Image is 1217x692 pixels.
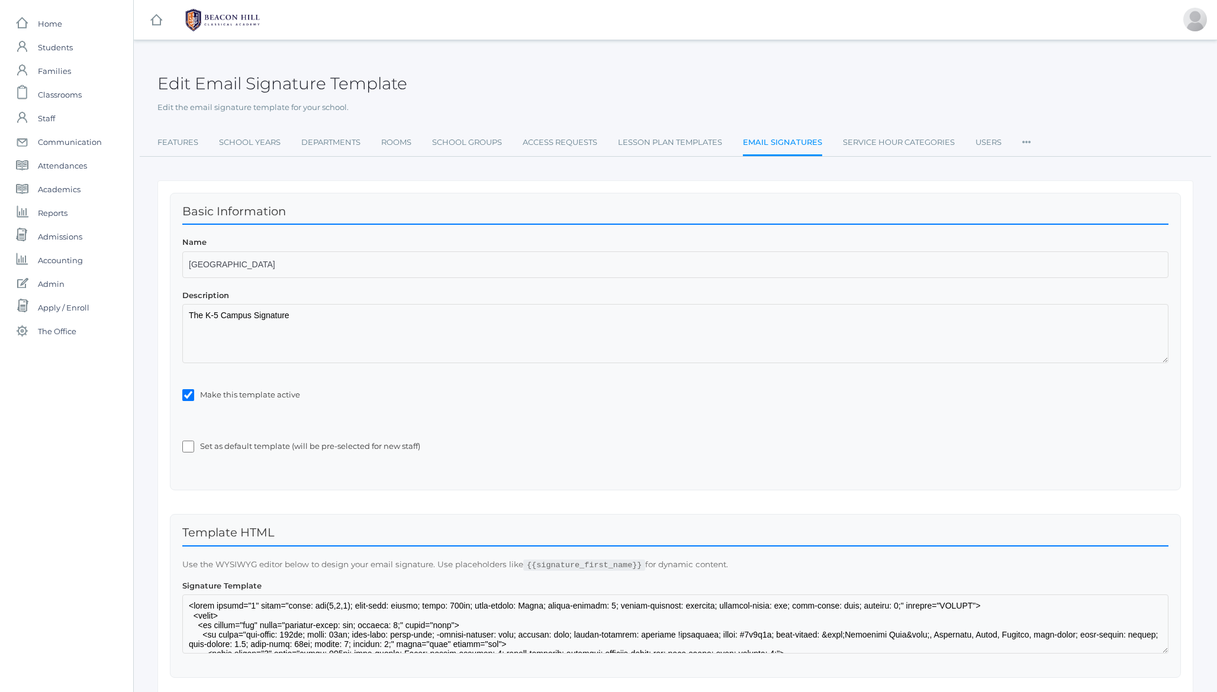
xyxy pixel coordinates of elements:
span: Communication [38,130,102,154]
span: Admissions [38,225,82,248]
span: Academics [38,177,81,201]
p: Edit the email signature template for your school. [157,102,1193,114]
code: {{signature_first_name}} [523,560,645,571]
a: Email Signatures [743,131,822,156]
a: Users [975,131,1002,154]
p: Use the WYSIWYG editor below to design your email signature. Use placeholders like for dynamic co... [182,558,1168,571]
span: Home [38,12,62,35]
textarea: <lorem ipsumd="1" sitam="conse: adi(5,2,1); elit-sedd: eiusmo; tempo: 700in; utla-etdolo: Magna; ... [182,594,1168,654]
a: Service Hour Categories [843,131,955,154]
div: Jason Roberts [1183,8,1207,31]
h3: Template HTML [182,526,1168,546]
a: School Years [219,131,281,154]
span: Families [38,59,71,83]
h2: Edit Email Signature Template [157,75,407,93]
textarea: The K-5 Campus Signature [182,304,1168,363]
span: Students [38,35,73,59]
label: Description [182,290,1168,302]
span: Classrooms [38,83,82,106]
span: Accounting [38,248,83,272]
a: Access Requests [523,131,597,154]
label: Set as default template (will be pre-selected for new staff) [200,441,1168,452]
span: Attendances [38,154,87,177]
label: Signature Template [182,580,1168,592]
span: The Office [38,319,76,343]
span: Reports [38,201,67,225]
h3: Basic Information [182,205,1168,225]
a: Rooms [381,131,411,154]
span: Admin [38,272,65,296]
label: Name [182,237,1168,248]
a: Lesson Plan Templates [618,131,722,154]
a: Features [157,131,198,154]
img: 1_BHCALogos-05.png [178,5,267,35]
span: Staff [38,106,55,130]
a: Departments [301,131,360,154]
span: Apply / Enroll [38,296,89,319]
label: Make this template active [200,389,1168,401]
a: School Groups [432,131,502,154]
